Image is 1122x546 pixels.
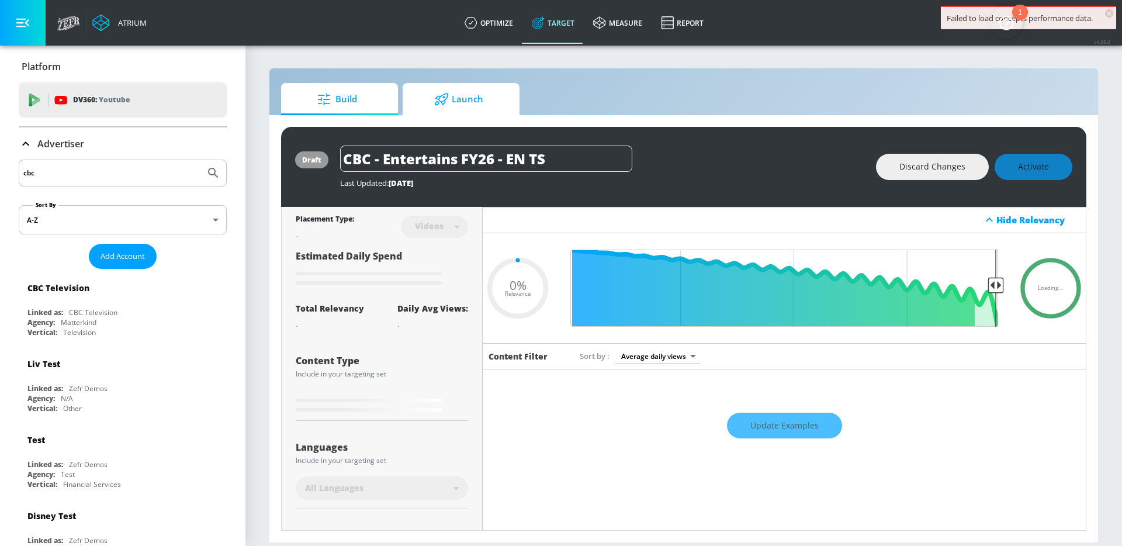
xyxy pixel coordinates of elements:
span: × [1105,9,1113,18]
div: All Languages [296,476,468,500]
a: measure [584,2,652,44]
div: Hide Relevancy [483,207,1086,233]
div: CBC Television [27,282,89,293]
div: Include in your targeting set [296,371,468,378]
span: All Languages [305,482,363,494]
span: Sort by [580,351,610,361]
div: Agency: [27,317,55,327]
span: Launch [414,85,503,113]
span: v 4.28.0 [1094,39,1110,45]
div: TestLinked as:Zefr DemosAgency:TestVertical:Financial Services [19,426,227,492]
span: Discard Changes [899,160,965,174]
div: Languages [296,443,468,452]
div: Liv TestLinked as:Zefr DemosAgency:N/AVertical:Other [19,350,227,416]
div: Television [63,327,96,337]
div: Average daily views [615,348,700,364]
div: Include in your targeting set [296,457,468,464]
div: Agency: [27,469,55,479]
div: Linked as: [27,535,63,545]
div: Total Relevancy [296,303,364,314]
span: Estimated Daily Spend [296,250,402,262]
a: Report [652,2,713,44]
div: CBC TelevisionLinked as:CBC TelevisionAgency:MatterkindVertical:Television [19,274,227,340]
p: Advertiser [37,137,84,150]
span: Add Account [101,250,145,263]
p: Youtube [99,94,130,106]
div: Advertiser [19,127,227,160]
div: Agency: [27,393,55,403]
div: Test [61,469,75,479]
a: optimize [455,2,522,44]
div: Vertical: [27,327,57,337]
div: Platform [19,50,227,83]
div: Test [27,434,45,445]
div: Financial Services [63,479,121,489]
div: 1 [1018,12,1022,27]
div: Vertical: [27,403,57,413]
div: Liv Test [27,358,60,369]
div: Failed to load concepts performance data. [947,13,1110,23]
div: Matterkind [61,317,96,327]
span: Relevance [505,291,531,297]
button: Open Resource Center, 1 new notification [990,6,1023,39]
span: [DATE] [389,178,413,188]
input: Search by name [23,165,200,181]
div: CBC Television [69,307,117,317]
div: Last Updated: [340,178,864,188]
div: Linked as: [27,307,63,317]
div: A-Z [19,205,227,234]
div: Linked as: [27,383,63,393]
label: Sort By [33,201,58,209]
input: Final Threshold [565,250,1004,327]
p: Platform [22,60,61,73]
span: Build [293,85,382,113]
h6: Content Filter [489,351,548,362]
div: Other [63,403,82,413]
button: Add Account [89,244,157,269]
button: Submit Search [200,160,226,186]
div: N/A [61,393,73,403]
div: Atrium [113,18,147,28]
p: DV360: [73,94,130,106]
div: Zefr Demos [69,459,108,469]
div: Videos [409,221,449,231]
span: 0% [510,279,527,291]
div: Linked as: [27,459,63,469]
button: Discard Changes [876,154,989,180]
div: Vertical: [27,479,57,489]
span: Loading... [1038,285,1064,291]
div: Hide Relevancy [996,214,1079,226]
a: Target [522,2,584,44]
div: Content Type [296,356,468,365]
div: Daily Avg Views: [397,303,468,314]
div: draft [302,155,321,165]
div: Zefr Demos [69,383,108,393]
div: Zefr Demos [69,535,108,545]
div: Disney Test [27,510,76,521]
div: Estimated Daily Spend [296,250,468,289]
a: Atrium [92,14,147,32]
div: Placement Type: [296,214,354,226]
div: DV360: Youtube [19,82,227,118]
